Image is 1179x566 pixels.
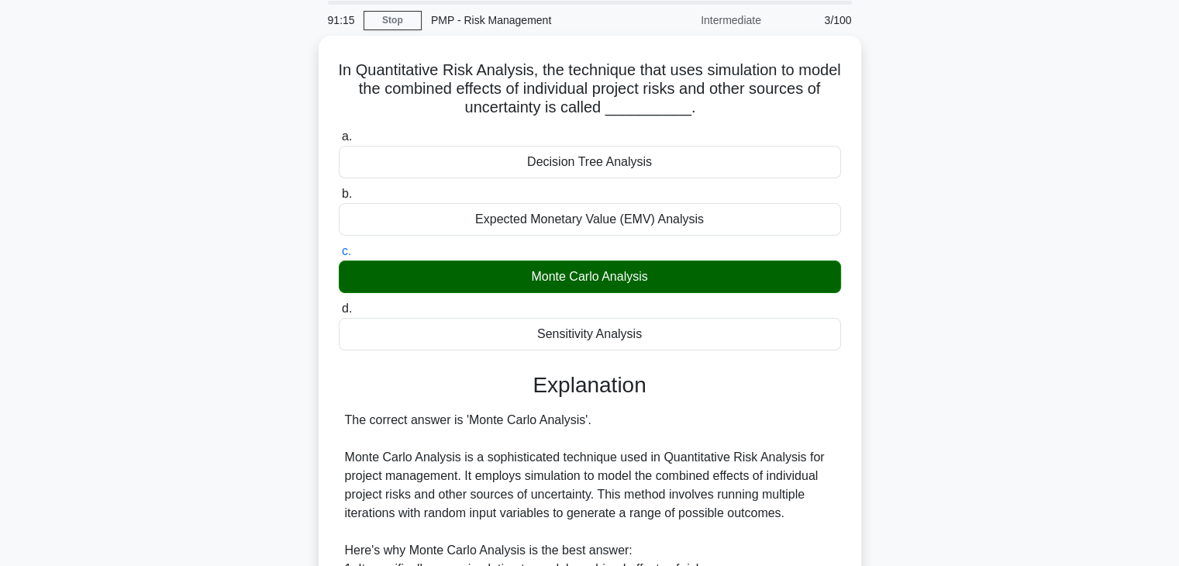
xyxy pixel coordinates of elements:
[364,11,422,30] a: Stop
[339,261,841,293] div: Monte Carlo Analysis
[339,318,841,350] div: Sensitivity Analysis
[342,129,352,143] span: a.
[770,5,861,36] div: 3/100
[319,5,364,36] div: 91:15
[342,244,351,257] span: c.
[635,5,770,36] div: Intermediate
[342,187,352,200] span: b.
[348,372,832,399] h3: Explanation
[337,60,843,118] h5: In Quantitative Risk Analysis, the technique that uses simulation to model the combined effects o...
[422,5,635,36] div: PMP - Risk Management
[339,146,841,178] div: Decision Tree Analysis
[342,302,352,315] span: d.
[339,203,841,236] div: Expected Monetary Value (EMV) Analysis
